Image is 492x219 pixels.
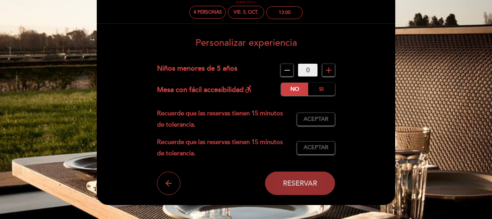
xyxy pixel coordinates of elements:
[297,141,335,155] button: Aceptar
[297,113,335,126] button: Aceptar
[304,115,328,123] span: Aceptar
[265,172,335,195] button: Reservar
[157,137,297,159] div: Recuerde que las reservas tienen 15 minutos de tolerancia.
[157,172,180,195] button: arrow_back
[304,144,328,152] span: Aceptar
[157,64,237,76] div: Niños menores de 5 años
[195,37,297,49] span: Personalizar experiencia
[157,108,297,130] div: Recuerde que las reservas tienen 15 minutos de tolerancia.
[279,10,291,16] div: 13:00
[194,9,222,15] span: 4 personas
[164,179,173,188] i: arrow_back
[281,83,308,96] label: No
[283,66,292,75] i: remove
[157,83,253,96] div: Mesa con fácil accesibilidad
[244,84,253,94] i: accessible_forward
[283,179,317,188] span: Reservar
[234,9,258,15] div: vie. 3, oct.
[308,83,335,96] label: Si
[324,66,333,75] i: add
